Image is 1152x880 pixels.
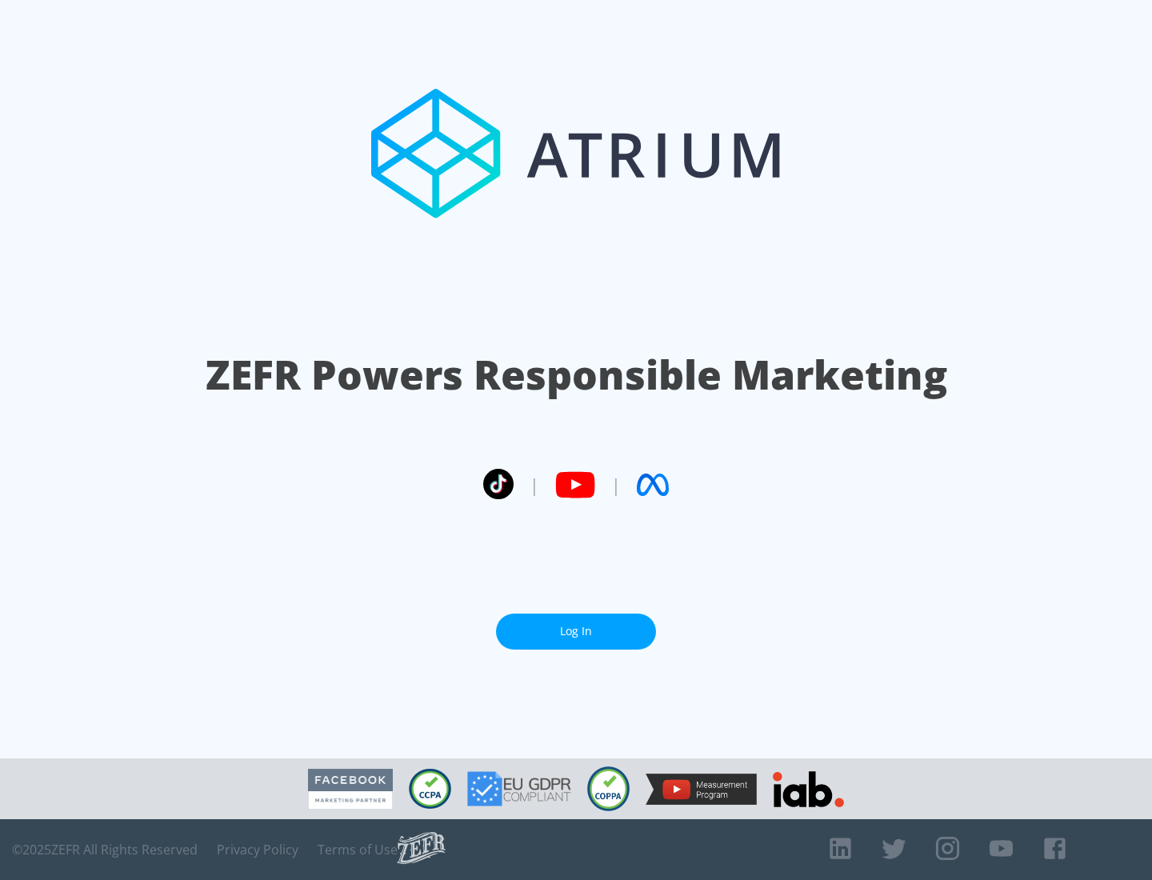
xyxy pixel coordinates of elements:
img: COPPA Compliant [587,766,630,811]
a: Privacy Policy [217,842,298,858]
img: CCPA Compliant [409,769,451,809]
img: IAB [773,771,844,807]
span: | [611,473,621,497]
img: GDPR Compliant [467,771,571,806]
a: Log In [496,614,656,650]
span: | [530,473,539,497]
img: Facebook Marketing Partner [308,769,393,810]
img: YouTube Measurement Program [646,774,757,805]
span: © 2025 ZEFR All Rights Reserved [12,842,198,858]
h1: ZEFR Powers Responsible Marketing [206,347,947,402]
a: Terms of Use [318,842,398,858]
